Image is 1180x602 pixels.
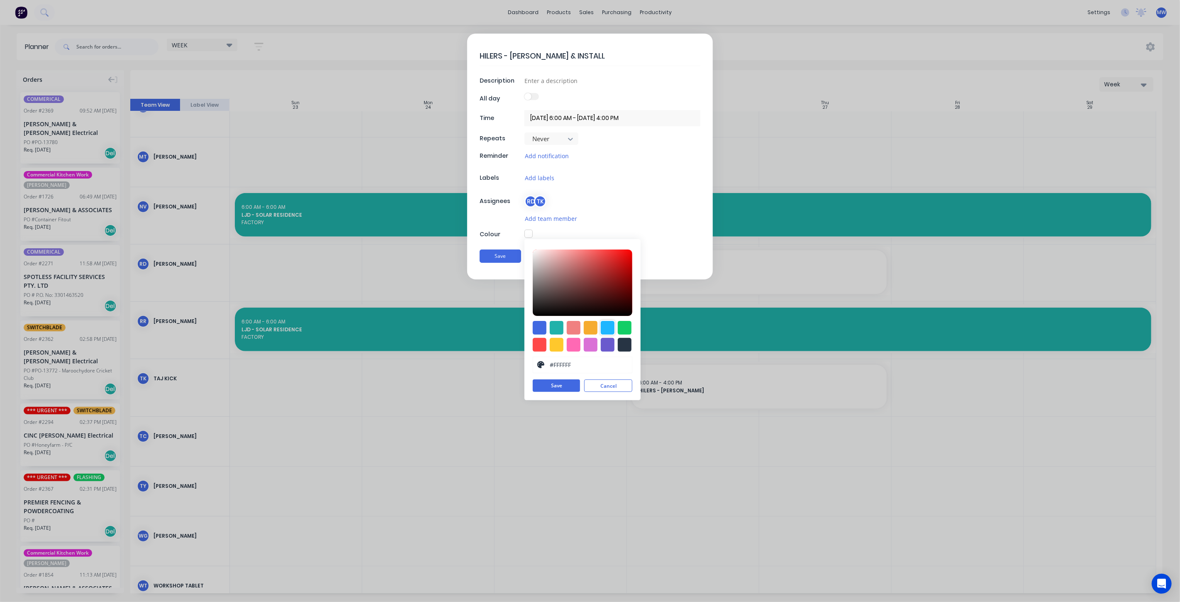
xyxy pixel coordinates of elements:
[533,321,546,335] div: #4169e1
[524,151,569,161] button: Add notification
[550,338,563,352] div: #ffc82c
[480,114,522,122] div: Time
[1152,574,1172,594] div: Open Intercom Messenger
[601,338,614,352] div: #6a5acd
[480,152,522,160] div: Reminder
[480,94,522,103] div: All day
[584,338,597,352] div: #da70d6
[550,321,563,335] div: #20b2aa
[524,173,555,183] button: Add labels
[601,321,614,335] div: #1fb6ff
[480,230,522,239] div: Colour
[480,197,522,206] div: Assignees
[567,338,580,352] div: #ff69b4
[480,76,522,85] div: Description
[480,250,521,263] button: Save
[480,134,522,143] div: Repeats
[524,214,578,223] button: Add team member
[533,379,580,392] button: Save
[533,338,546,352] div: #ff4949
[524,195,537,208] div: RD
[534,195,546,208] div: TK
[524,74,700,87] input: Enter a description
[584,321,597,335] div: #f6ab2f
[480,174,522,182] div: Labels
[480,46,700,66] textarea: HILERS - [PERSON_NAME] & INSTALL
[618,321,631,335] div: #13ce66
[567,321,580,335] div: #f08080
[618,338,631,352] div: #273444
[584,379,632,392] button: Cancel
